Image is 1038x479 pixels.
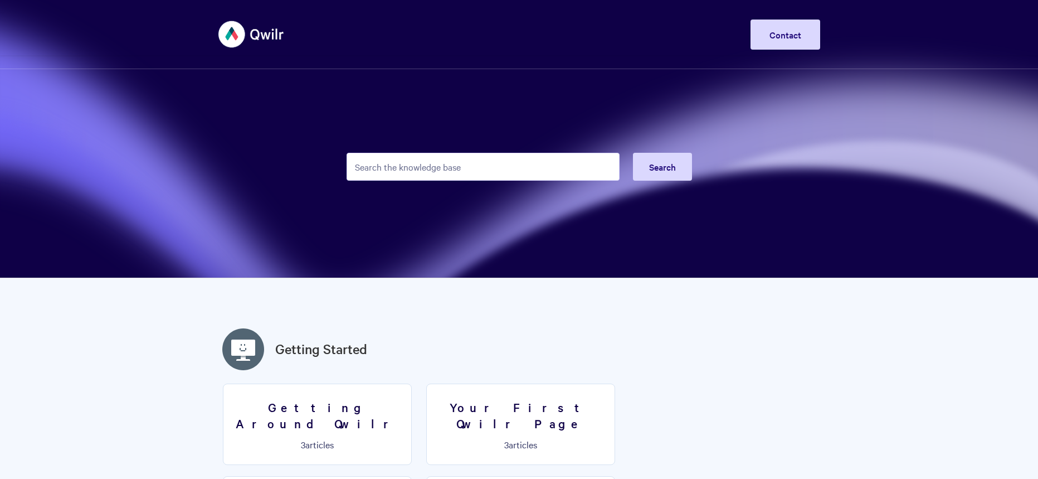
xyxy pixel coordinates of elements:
[223,384,412,465] a: Getting Around Qwilr 3articles
[433,439,608,449] p: articles
[218,13,285,55] img: Qwilr Help Center
[751,20,820,50] a: Contact
[301,438,305,451] span: 3
[230,439,405,449] p: articles
[633,153,692,181] button: Search
[230,399,405,431] h3: Getting Around Qwilr
[347,153,620,181] input: Search the knowledge base
[275,339,367,359] a: Getting Started
[433,399,608,431] h3: Your First Qwilr Page
[504,438,509,451] span: 3
[426,384,615,465] a: Your First Qwilr Page 3articles
[649,161,676,173] span: Search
